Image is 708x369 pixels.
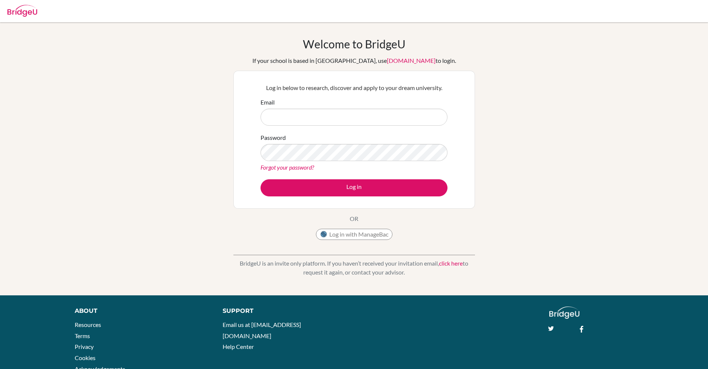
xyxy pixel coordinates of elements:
[261,133,286,142] label: Password
[223,307,345,315] div: Support
[261,83,447,92] p: Log in below to research, discover and apply to your dream university.
[252,56,456,65] div: If your school is based in [GEOGRAPHIC_DATA], use to login.
[439,260,463,267] a: click here
[261,179,447,196] button: Log in
[316,229,392,240] button: Log in with ManageBac
[75,332,90,339] a: Terms
[387,57,436,64] a: [DOMAIN_NAME]
[75,343,94,350] a: Privacy
[303,37,405,51] h1: Welcome to BridgeU
[7,5,37,17] img: Bridge-U
[223,343,254,350] a: Help Center
[75,354,96,361] a: Cookies
[261,164,314,171] a: Forgot your password?
[75,321,101,328] a: Resources
[223,321,301,339] a: Email us at [EMAIL_ADDRESS][DOMAIN_NAME]
[233,259,475,277] p: BridgeU is an invite only platform. If you haven’t received your invitation email, to request it ...
[261,98,275,107] label: Email
[75,307,206,315] div: About
[350,214,358,223] p: OR
[549,307,579,319] img: logo_white@2x-f4f0deed5e89b7ecb1c2cc34c3e3d731f90f0f143d5ea2071677605dd97b5244.png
